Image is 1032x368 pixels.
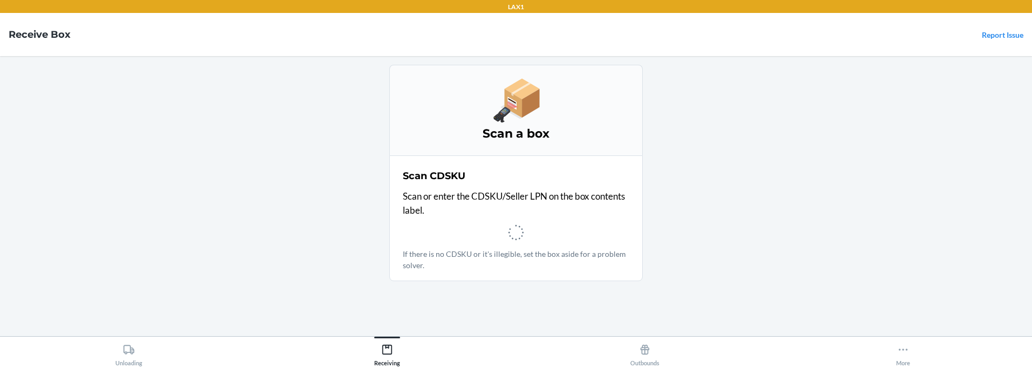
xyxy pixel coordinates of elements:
div: Unloading [115,339,142,366]
h4: Receive Box [9,28,71,42]
div: More [896,339,910,366]
p: Scan or enter the CDSKU/Seller LPN on the box contents label. [403,189,629,217]
p: LAX1 [508,2,524,12]
div: Receiving [374,339,400,366]
h2: Scan CDSKU [403,169,465,183]
button: Outbounds [516,337,774,366]
h3: Scan a box [403,125,629,142]
a: Report Issue [982,30,1023,39]
button: Receiving [258,337,517,366]
p: If there is no CDSKU or it's illegible, set the box aside for a problem solver. [403,248,629,271]
div: Outbounds [630,339,659,366]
